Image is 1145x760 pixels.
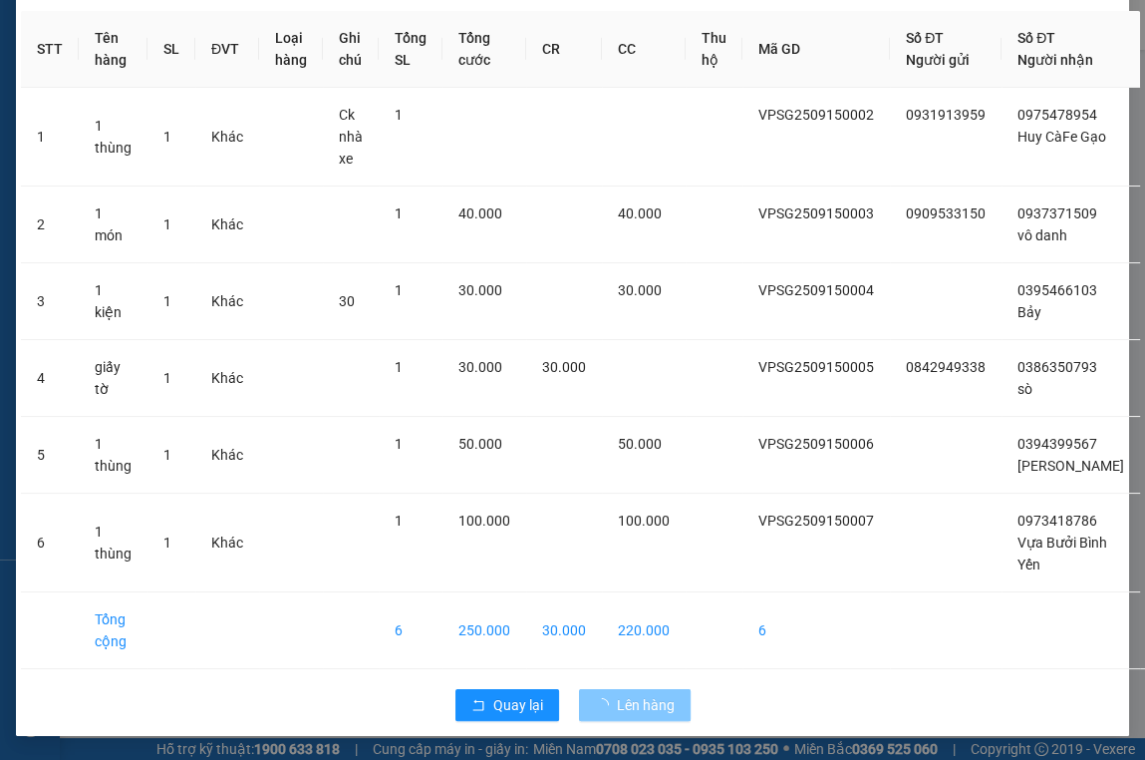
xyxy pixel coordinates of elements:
[471,698,485,714] span: rollback
[79,88,147,187] td: 1 thùng
[79,187,147,263] td: 1 món
[395,282,403,298] span: 1
[758,359,874,375] span: VPSG2509150005
[618,205,662,221] span: 40.000
[618,436,662,452] span: 50.000
[1017,381,1032,397] span: sò
[163,293,171,309] span: 1
[1017,304,1041,320] span: Bảy
[79,592,147,669] td: Tổng cộng
[758,513,874,529] span: VPSG2509150007
[758,436,874,452] span: VPSG2509150006
[79,494,147,592] td: 1 thùng
[579,689,691,721] button: Lên hàng
[163,535,171,551] span: 1
[163,129,171,145] span: 1
[1017,227,1067,243] span: vô danh
[526,592,602,669] td: 30.000
[21,417,79,494] td: 5
[906,359,986,375] span: 0842949338
[395,107,403,123] span: 1
[1017,513,1097,529] span: 0973418786
[21,340,79,417] td: 4
[758,107,874,123] span: VPSG2509150002
[147,11,195,88] th: SL
[21,494,79,592] td: 6
[455,689,559,721] button: rollbackQuay lại
[442,11,526,88] th: Tổng cước
[458,205,502,221] span: 40.000
[195,263,259,340] td: Khác
[458,359,502,375] span: 30.000
[906,107,986,123] span: 0931913959
[339,293,355,309] span: 30
[906,205,986,221] span: 0909533150
[21,187,79,263] td: 2
[163,370,171,386] span: 1
[21,88,79,187] td: 1
[1017,205,1097,221] span: 0937371509
[1017,359,1097,375] span: 0386350793
[1017,107,1097,123] span: 0975478954
[458,282,502,298] span: 30.000
[79,417,147,494] td: 1 thùng
[442,592,526,669] td: 250.000
[1017,436,1097,452] span: 0394399567
[163,447,171,463] span: 1
[195,11,259,88] th: ĐVT
[742,11,890,88] th: Mã GD
[395,513,403,529] span: 1
[526,11,602,88] th: CR
[1017,129,1106,145] span: Huy CàFe Gạo
[1017,458,1124,474] span: [PERSON_NAME]
[395,436,403,452] span: 1
[195,187,259,263] td: Khác
[379,11,442,88] th: Tổng SL
[195,494,259,592] td: Khác
[395,205,403,221] span: 1
[1017,535,1107,572] span: Vựa Bưởi Bình Yến
[195,417,259,494] td: Khác
[618,282,662,298] span: 30.000
[21,11,79,88] th: STT
[79,263,147,340] td: 1 kiện
[458,436,502,452] span: 50.000
[595,698,617,712] span: loading
[339,107,363,167] span: Ck nhà xe
[686,11,742,88] th: Thu hộ
[906,30,944,46] span: Số ĐT
[758,282,874,298] span: VPSG2509150004
[21,263,79,340] td: 3
[493,694,543,716] span: Quay lại
[379,592,442,669] td: 6
[163,216,171,232] span: 1
[323,11,379,88] th: Ghi chú
[1017,282,1097,298] span: 0395466103
[79,11,147,88] th: Tên hàng
[542,359,586,375] span: 30.000
[602,592,686,669] td: 220.000
[602,11,686,88] th: CC
[458,513,510,529] span: 100.000
[742,592,890,669] td: 6
[618,513,670,529] span: 100.000
[79,340,147,417] td: giấy tờ
[617,694,675,716] span: Lên hàng
[195,88,259,187] td: Khác
[758,205,874,221] span: VPSG2509150003
[195,340,259,417] td: Khác
[259,11,323,88] th: Loại hàng
[1017,52,1093,68] span: Người nhận
[906,52,970,68] span: Người gửi
[1017,30,1055,46] span: Số ĐT
[395,359,403,375] span: 1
